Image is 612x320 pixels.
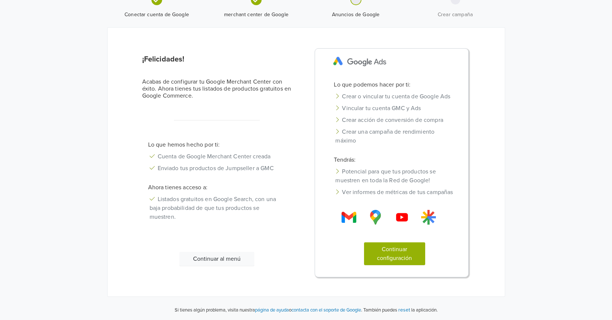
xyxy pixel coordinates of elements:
[364,242,425,265] button: Continuar configuración
[398,306,410,314] button: reset
[328,114,461,126] li: Crear acción de conversión de compra
[142,140,292,149] p: Lo que hemos hecho por ti:
[255,307,289,313] a: página de ayuda
[142,193,292,223] li: Listados gratuitos en Google Search, con una baja probabilidad de que tus productos se muestren.
[421,210,436,225] img: Gmail Logo
[142,183,292,192] p: Ahora tienes acceso a:
[328,52,392,71] img: Google Ads Logo
[342,210,356,225] img: Gmail Logo
[142,151,292,162] li: Cuenta de Google Merchant Center creada
[110,11,204,18] span: Conectar cuenta de Google
[328,186,461,198] li: Ver informes de métricas de tus campañas
[362,306,438,314] p: También puedes la aplicación.
[309,11,403,18] span: Anuncios de Google
[210,11,303,18] span: merchant center de Google
[395,210,409,225] img: Gmail Logo
[328,166,461,186] li: Potencial para que tus productos se muestren en toda la Red de Google!
[142,78,292,100] h6: Acabas de configurar tu Google Merchant Center con éxito. Ahora tienes tus listados de productos ...
[142,162,292,174] li: Enviado tus productos de Jumpseller a GMC
[328,80,461,89] p: Lo que podemos hacer por ti:
[328,91,461,102] li: Crear o vincular tu cuenta de Google Ads
[328,155,461,164] p: Tendrás:
[175,307,362,314] p: Si tienes algún problema, visita nuestra o .
[328,102,461,114] li: Vincular tu cuenta GMC y Ads
[328,126,461,147] li: Crear una campaña de rendimiento máximo
[142,55,292,64] h5: ¡Felicidades!
[179,252,254,266] button: Continuar al menú
[291,307,361,313] a: contacta con el soporte de Google
[409,11,502,18] span: Crear campaña
[368,210,383,225] img: Gmail Logo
